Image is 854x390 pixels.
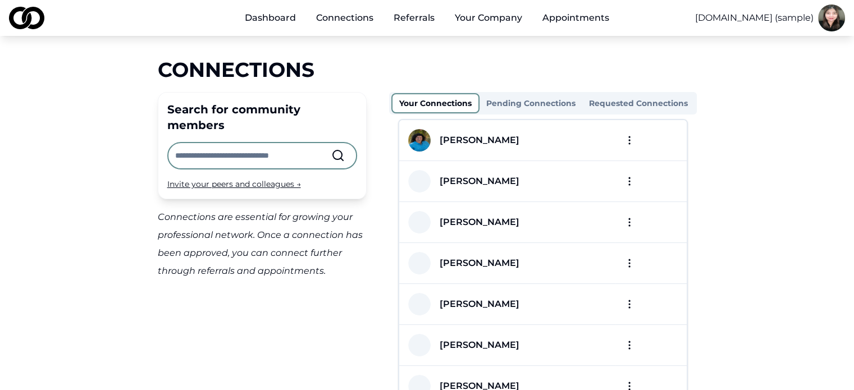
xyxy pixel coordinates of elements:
[167,102,357,133] div: Search for community members
[431,175,519,188] a: [PERSON_NAME]
[385,7,444,29] a: Referrals
[440,215,519,229] div: [PERSON_NAME]
[307,7,382,29] a: Connections
[9,7,44,29] img: logo
[236,7,305,29] a: Dashboard
[236,7,618,29] nav: Main
[818,4,845,31] img: c5a994b8-1df4-4c55-a0c5-fff68abd3c00-Kim%20Headshot-profile_picture.jpg
[440,175,519,188] div: [PERSON_NAME]
[431,256,519,270] a: [PERSON_NAME]
[158,208,367,280] div: Connections are essential for growing your professional network. Once a connection has been appro...
[391,93,479,113] button: Your Connections
[479,94,582,112] button: Pending Connections
[431,215,519,229] a: [PERSON_NAME]
[167,178,357,190] div: Invite your peers and colleagues →
[695,11,814,25] button: [DOMAIN_NAME] (sample)
[440,297,519,311] div: [PERSON_NAME]
[431,134,519,147] a: [PERSON_NAME]
[440,256,519,270] div: [PERSON_NAME]
[582,94,695,112] button: Requested Connections
[533,7,618,29] a: Appointments
[431,338,519,352] a: [PERSON_NAME]
[408,129,431,152] img: 05a4a188-fe2d-4077-90f1-cea053e115b0-IMG_5876-profile_picture.jpeg
[158,58,697,81] div: Connections
[440,134,519,147] div: [PERSON_NAME]
[446,7,531,29] button: Your Company
[431,297,519,311] a: [PERSON_NAME]
[440,338,519,352] div: [PERSON_NAME]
